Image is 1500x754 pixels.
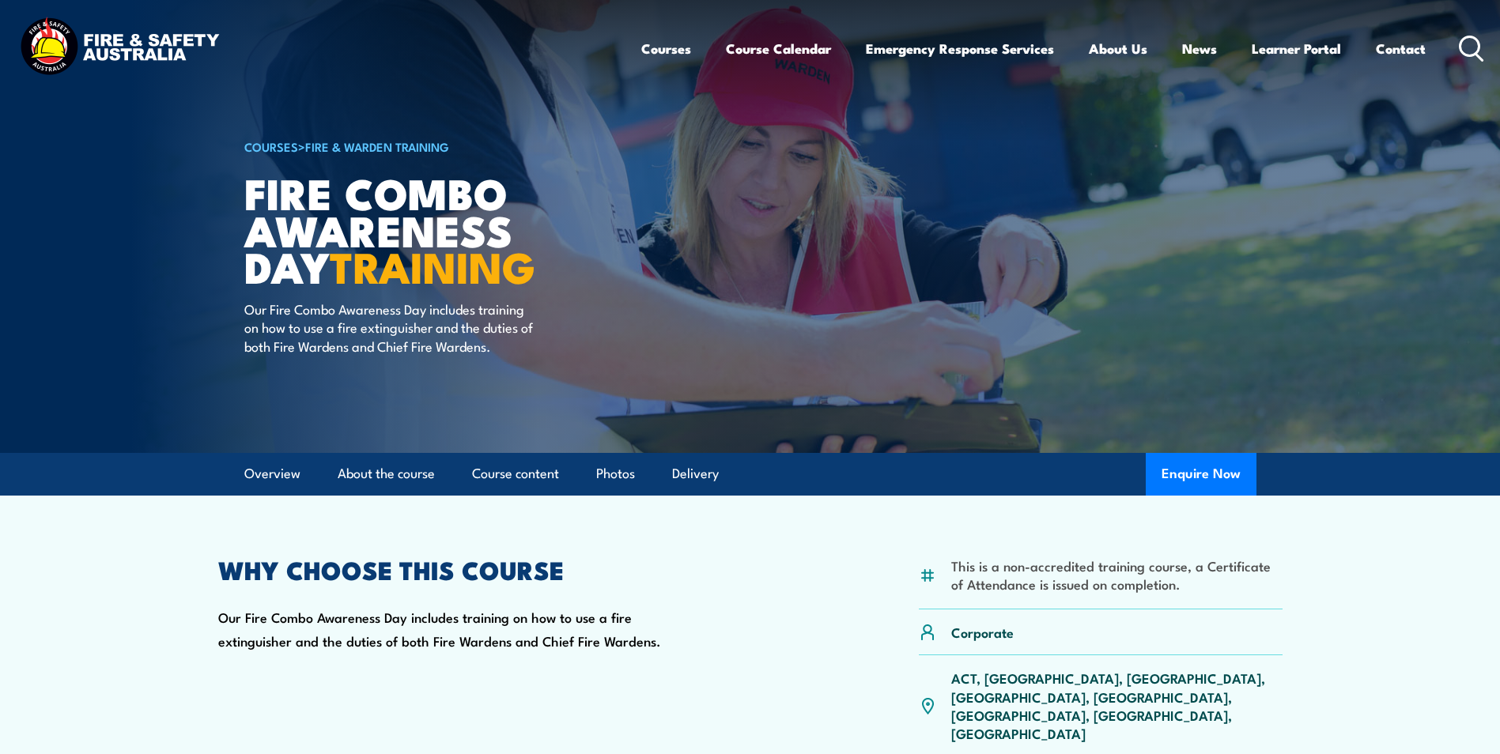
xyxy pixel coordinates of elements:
[1182,28,1217,70] a: News
[596,453,635,495] a: Photos
[244,453,300,495] a: Overview
[672,453,719,495] a: Delivery
[726,28,831,70] a: Course Calendar
[338,453,435,495] a: About the course
[244,137,635,156] h6: >
[244,138,298,155] a: COURSES
[951,556,1283,594] li: This is a non-accredited training course, a Certificate of Attendance is issued on completion.
[641,28,691,70] a: Courses
[1146,453,1256,496] button: Enquire Now
[244,174,635,285] h1: Fire Combo Awareness Day
[305,138,449,155] a: Fire & Warden Training
[244,300,533,355] p: Our Fire Combo Awareness Day includes training on how to use a fire extinguisher and the duties o...
[866,28,1054,70] a: Emergency Response Services
[951,623,1014,641] p: Corporate
[1089,28,1147,70] a: About Us
[1376,28,1426,70] a: Contact
[330,232,535,298] strong: TRAINING
[218,558,680,580] h2: WHY CHOOSE THIS COURSE
[951,669,1283,743] p: ACT, [GEOGRAPHIC_DATA], [GEOGRAPHIC_DATA], [GEOGRAPHIC_DATA], [GEOGRAPHIC_DATA], [GEOGRAPHIC_DATA...
[1252,28,1341,70] a: Learner Portal
[472,453,559,495] a: Course content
